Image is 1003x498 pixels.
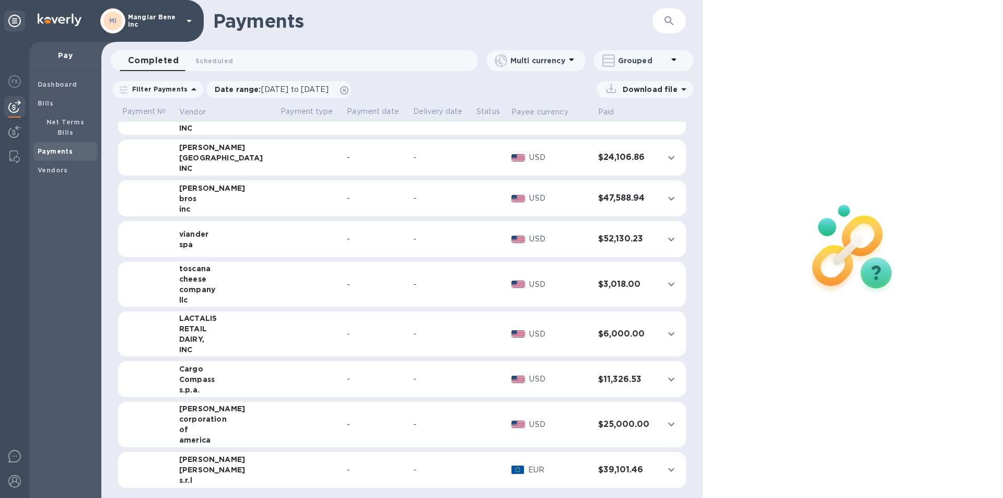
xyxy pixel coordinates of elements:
div: - [413,234,468,245]
span: Vendor [179,107,219,118]
b: MI [109,17,117,25]
span: Paid [598,107,628,118]
div: - [347,419,405,430]
p: Payee currency [511,107,568,118]
b: Payments [38,147,73,155]
div: INC [179,123,272,133]
span: Completed [128,53,179,68]
p: Payment date [347,106,405,117]
h3: $47,588.94 [598,193,655,203]
div: LACTALIS [179,313,272,323]
div: Cargo [179,364,272,374]
div: - [413,465,468,476]
button: expand row [663,462,679,478]
img: Logo [38,14,81,26]
div: llc [179,295,272,305]
b: Bills [38,99,53,107]
p: Download file [619,84,678,95]
p: Delivery date [413,106,468,117]
div: [PERSON_NAME] [179,183,272,193]
p: USD [529,374,589,385]
p: Mangiar Bene inc [128,14,180,28]
h3: $39,101.46 [598,465,655,475]
div: DAIRY, [179,334,272,344]
button: expand row [663,416,679,432]
div: bros [179,193,272,204]
div: - [413,374,468,385]
div: [PERSON_NAME] [179,454,272,465]
p: Pay [38,50,93,61]
h3: $6,000.00 [598,329,655,339]
div: spa [179,239,272,250]
div: - [347,152,405,163]
span: [DATE] to [DATE] [261,85,329,94]
h3: $3,018.00 [598,280,655,289]
img: USD [511,236,526,243]
b: Net Terms Bills [46,118,85,136]
button: expand row [663,372,679,387]
p: Paid [598,107,614,118]
div: - [347,234,405,245]
p: Multi currency [510,55,565,66]
div: [PERSON_NAME] [179,465,272,475]
h3: $25,000.00 [598,420,655,430]
img: USD [511,195,526,202]
b: Dashboard [38,80,77,88]
div: RETAIL [179,323,272,334]
div: viander [179,229,272,239]
div: cheese [179,274,272,284]
p: Grouped [618,55,668,66]
h3: $11,326.53 [598,375,655,385]
div: - [347,465,405,476]
div: - [347,374,405,385]
div: toscana [179,263,272,274]
div: - [413,329,468,340]
p: Vendor [179,107,206,118]
div: - [347,279,405,290]
h1: Payments [213,10,652,32]
div: - [347,193,405,204]
div: Unpin categories [4,10,25,31]
img: USD [511,421,526,428]
div: of [179,424,272,435]
div: INC [179,344,272,355]
p: USD [529,193,589,204]
p: Status [476,106,503,117]
div: - [413,419,468,430]
h3: $52,130.23 [598,234,655,244]
div: s.r.l [179,475,272,485]
p: USD [529,329,589,340]
div: [GEOGRAPHIC_DATA] [179,153,272,163]
p: USD [529,234,589,245]
p: USD [529,419,589,430]
div: [PERSON_NAME] [179,142,272,153]
img: Foreign exchange [8,75,21,88]
p: USD [529,152,589,163]
div: corporation [179,414,272,424]
div: - [347,329,405,340]
span: Payee currency [511,107,582,118]
div: - [413,152,468,163]
button: expand row [663,191,679,206]
img: USD [511,154,526,161]
div: Date range:[DATE] to [DATE] [206,81,351,98]
div: Compass [179,374,272,385]
img: USD [511,376,526,383]
button: expand row [663,231,679,247]
button: expand row [663,326,679,342]
button: expand row [663,276,679,292]
p: Payment № [122,106,171,117]
img: USD [511,281,526,288]
div: - [413,279,468,290]
div: america [179,435,272,445]
p: Filter Payments [128,85,188,94]
h3: $24,106.86 [598,153,655,163]
p: EUR [528,465,590,476]
span: Scheduled [195,55,233,66]
div: INC [179,163,272,173]
p: Date range : [215,84,334,95]
div: s.p.a. [179,385,272,395]
div: inc [179,204,272,214]
img: USD [511,330,526,338]
button: expand row [663,150,679,166]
